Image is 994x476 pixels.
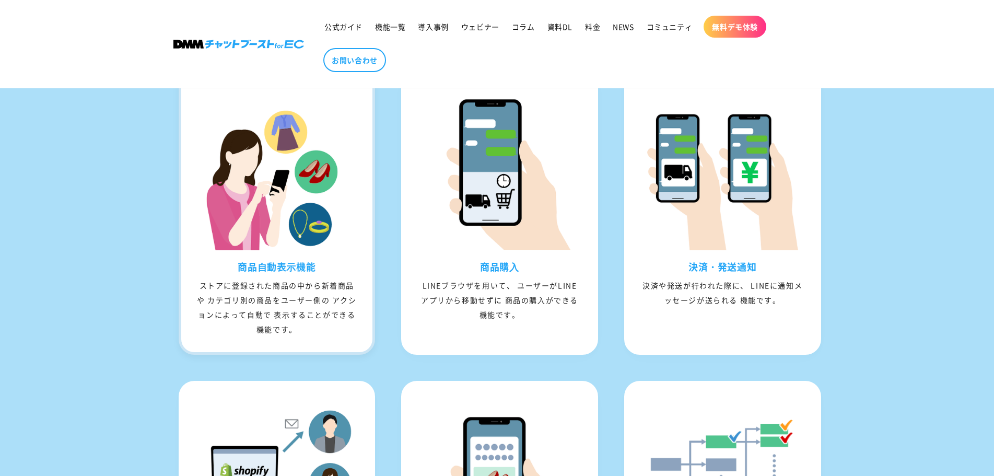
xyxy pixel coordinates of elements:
span: 機能一覧 [375,22,405,31]
h3: 決済・発送通知 [627,261,818,273]
div: ストアに登録された商品の中から新着商品や カテゴリ別の商品をユーザー側の アクションによって⾃動で 表⽰することができる機能です。 [181,278,373,336]
span: コミュニティ [647,22,693,31]
span: コラム [512,22,535,31]
a: 機能一覧 [369,16,412,38]
span: お問い合わせ [332,55,378,65]
a: 無料デモ体験 [704,16,766,38]
span: 資料DL [547,22,572,31]
h3: 商品購⼊ [404,261,595,273]
a: コミュニティ [640,16,699,38]
span: 料金 [585,22,600,31]
img: 商品購⼊ [419,90,580,250]
a: 公式ガイド [318,16,369,38]
a: ウェビナー [455,16,506,38]
span: 公式ガイド [324,22,362,31]
span: ウェビナー [461,22,499,31]
img: 決済・発送通知 [642,90,803,250]
a: コラム [506,16,541,38]
span: 無料デモ体験 [712,22,758,31]
div: LINEブラウザを⽤いて、 ユーザーがLINEアプリから移動せずに 商品の購⼊ができる機能です。 [404,278,595,322]
a: 料金 [579,16,606,38]
div: 決済や発送が⾏われた際に、 LINEに通知メッセージが送られる 機能です。 [627,278,818,307]
a: 導入事例 [412,16,454,38]
span: NEWS [613,22,634,31]
a: NEWS [606,16,640,38]
span: 導入事例 [418,22,448,31]
a: お問い合わせ [323,48,386,72]
a: 資料DL [541,16,579,38]
img: 株式会社DMM Boost [173,40,304,49]
h3: 商品⾃動表⽰機能 [181,261,373,273]
img: 商品⾃動表⽰機能 [197,90,357,250]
